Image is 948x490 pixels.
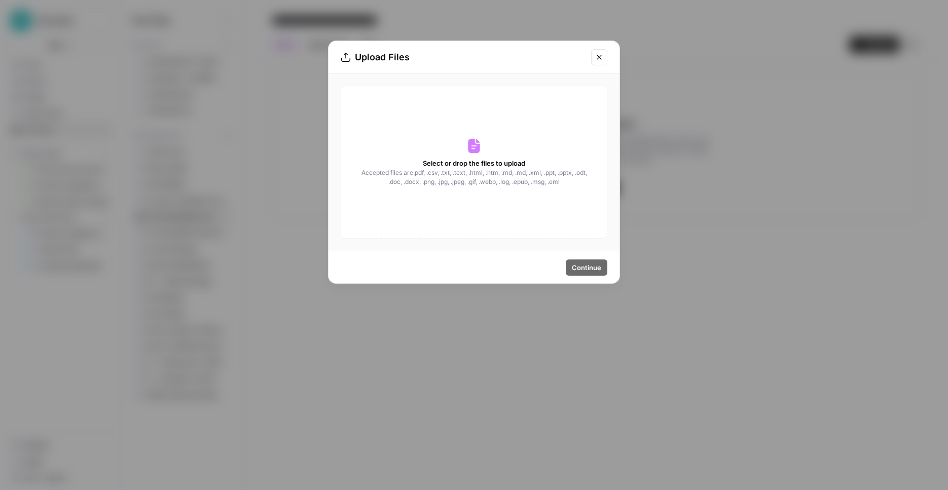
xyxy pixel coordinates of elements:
[360,168,588,186] span: Accepted files are .pdf, .csv, .txt, .text, .html, .htm, .md, .md, .xml, .ppt, .pptx, .odt, .doc,...
[591,49,607,65] button: Close modal
[572,262,601,273] span: Continue
[566,259,607,276] button: Continue
[341,50,585,64] div: Upload Files
[423,158,525,168] span: Select or drop the files to upload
